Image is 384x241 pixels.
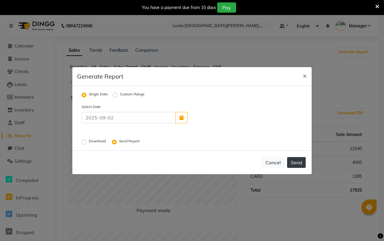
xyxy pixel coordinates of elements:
[262,157,285,168] button: Cancel
[120,91,145,99] label: Custom Range
[217,2,236,13] button: Pay
[89,91,108,99] label: Single Date
[89,138,107,146] label: Download
[77,72,123,81] h5: Generate Report
[82,112,176,123] input: 2025-09-02
[119,138,141,146] label: Send Report
[303,71,307,80] span: ×
[287,157,306,168] button: Send
[77,104,135,110] label: Select Date
[298,67,312,84] button: Close
[142,5,216,11] div: You have a payment due from 10 days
